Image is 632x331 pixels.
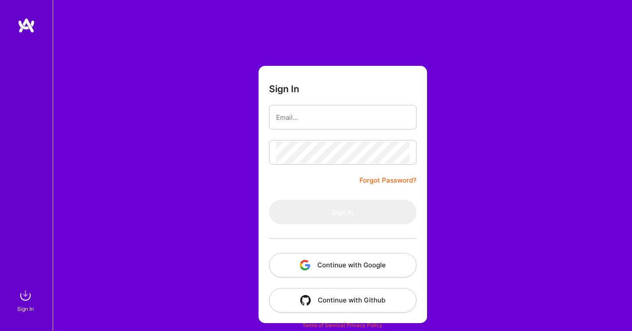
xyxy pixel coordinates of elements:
a: Forgot Password? [359,175,417,186]
div: © 2025 ATeams Inc., All rights reserved. [53,305,632,327]
button: Sign In [269,200,417,224]
a: Privacy Policy [347,322,382,328]
div: Sign In [17,304,34,313]
img: icon [300,260,310,270]
img: icon [300,295,311,306]
button: Continue with Google [269,253,417,277]
button: Continue with Github [269,288,417,313]
h3: Sign In [269,83,299,94]
img: logo [18,18,35,33]
span: | [302,322,382,328]
a: sign inSign In [18,287,34,313]
img: sign in [17,287,34,304]
a: Terms of Service [302,322,344,328]
input: Email... [276,106,409,129]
